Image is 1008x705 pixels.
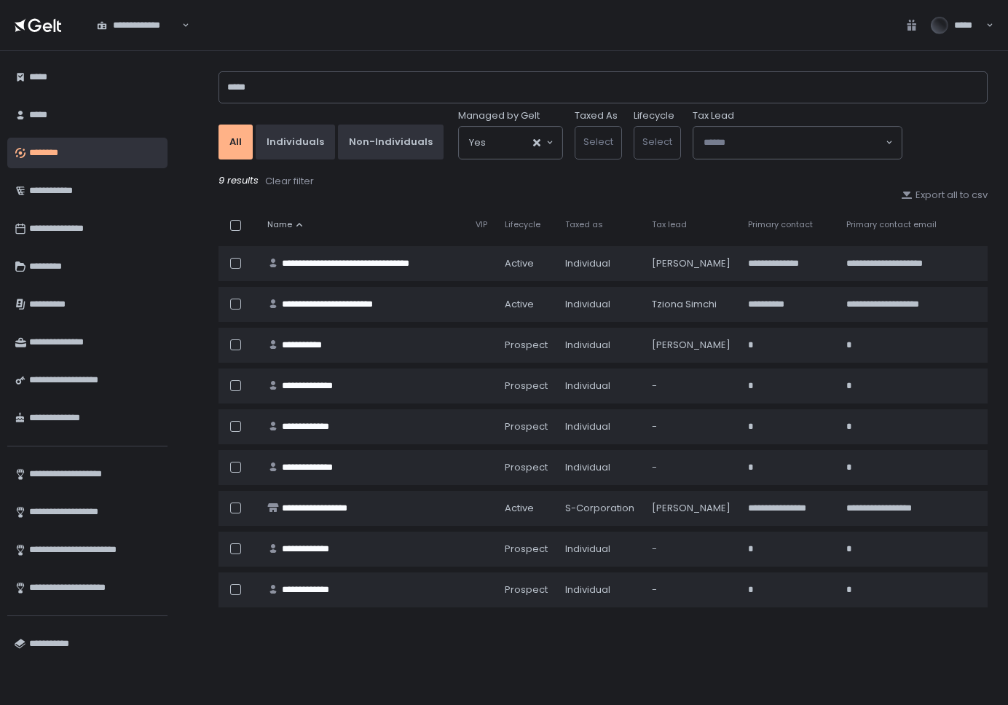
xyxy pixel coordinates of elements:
div: Search for option [87,10,189,41]
button: Non-Individuals [338,125,444,159]
div: Search for option [459,127,562,159]
input: Search for option [486,135,532,150]
div: [PERSON_NAME] [652,257,731,270]
span: Yes [469,135,486,150]
div: Individual [565,379,634,393]
span: prospect [505,543,548,556]
span: prospect [505,339,548,352]
div: - [652,583,731,596]
span: prospect [505,379,548,393]
div: Individual [565,339,634,352]
span: Taxed as [565,219,603,230]
button: Individuals [256,125,335,159]
div: Search for option [693,127,902,159]
span: prospect [505,583,548,596]
div: - [652,420,731,433]
span: active [505,257,534,270]
div: - [652,543,731,556]
span: prospect [505,461,548,474]
div: Non-Individuals [349,135,433,149]
span: Primary contact [748,219,813,230]
span: Lifecycle [505,219,540,230]
div: Individuals [267,135,324,149]
span: Managed by Gelt [458,109,540,122]
input: Search for option [704,135,884,150]
button: Export all to csv [901,189,988,202]
span: Tax Lead [693,109,734,122]
button: All [218,125,253,159]
span: active [505,298,534,311]
div: Individual [565,257,634,270]
div: Tziona Simchi [652,298,731,311]
button: Clear filter [264,174,315,189]
span: Tax lead [652,219,687,230]
span: VIP [476,219,487,230]
div: [PERSON_NAME] [652,502,731,515]
div: S-Corporation [565,502,634,515]
div: Individual [565,583,634,596]
input: Search for option [180,18,181,33]
span: Select [583,135,613,149]
div: Clear filter [265,175,314,188]
button: Clear Selected [533,139,540,146]
label: Lifecycle [634,109,674,122]
div: - [652,379,731,393]
span: Select [642,135,672,149]
div: All [229,135,242,149]
div: Individual [565,298,634,311]
div: - [652,461,731,474]
div: Individual [565,420,634,433]
div: [PERSON_NAME] [652,339,731,352]
label: Taxed As [575,109,618,122]
div: Individual [565,543,634,556]
span: prospect [505,420,548,433]
div: Individual [565,461,634,474]
span: active [505,502,534,515]
span: Name [267,219,292,230]
span: Primary contact email [846,219,937,230]
div: 9 results [218,174,988,189]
